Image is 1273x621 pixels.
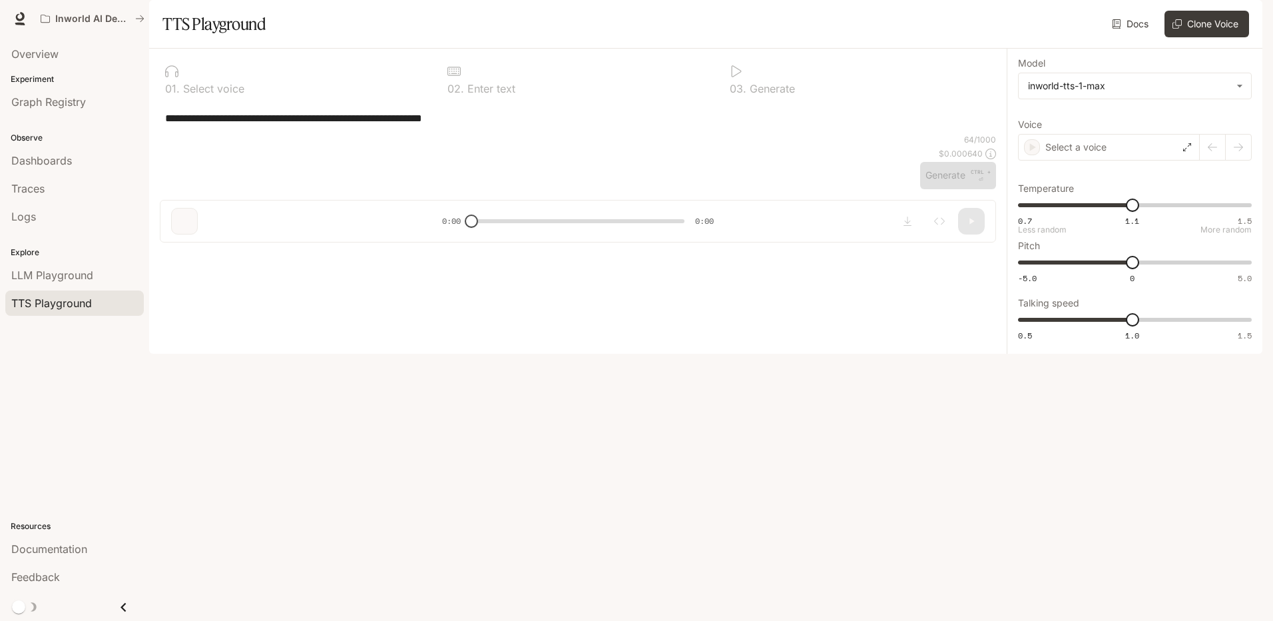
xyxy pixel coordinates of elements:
span: 1.5 [1238,330,1252,341]
p: More random [1200,226,1252,234]
span: -5.0 [1018,273,1037,284]
p: Less random [1018,226,1067,234]
p: 0 2 . [447,83,464,94]
p: Voice [1018,120,1042,129]
div: inworld-tts-1-max [1028,79,1230,93]
p: 64 / 1000 [964,134,996,145]
p: Temperature [1018,184,1074,193]
p: Talking speed [1018,299,1079,308]
p: Generate [746,83,795,94]
p: Model [1018,59,1045,68]
p: Pitch [1018,241,1040,251]
button: Clone Voice [1164,11,1249,37]
a: Docs [1109,11,1154,37]
span: 0.5 [1018,330,1032,341]
span: 1.1 [1125,215,1139,227]
p: Select voice [180,83,244,94]
span: 1.0 [1125,330,1139,341]
h1: TTS Playground [162,11,266,37]
p: Select a voice [1045,141,1107,154]
p: 0 3 . [730,83,746,94]
button: All workspaces [35,5,150,32]
p: Inworld AI Demos [55,13,130,25]
span: 1.5 [1238,215,1252,227]
p: 0 1 . [165,83,180,94]
span: 0 [1130,273,1135,284]
div: inworld-tts-1-max [1019,73,1251,99]
p: Enter text [464,83,515,94]
span: 0.7 [1018,215,1032,227]
span: 5.0 [1238,273,1252,284]
p: $ 0.000640 [939,148,983,159]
